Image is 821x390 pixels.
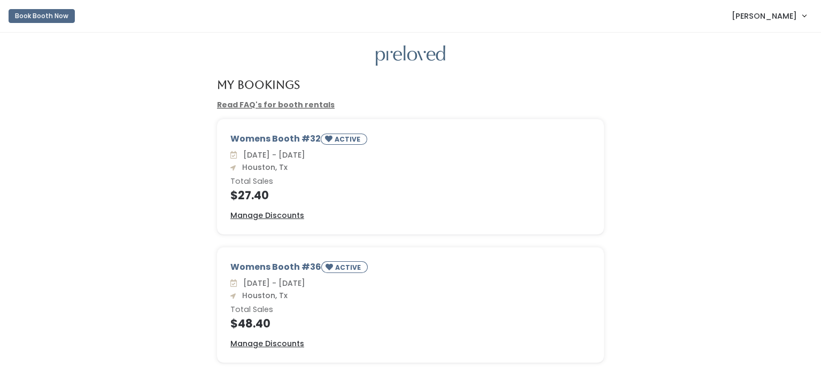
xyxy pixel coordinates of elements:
[335,135,362,144] small: ACTIVE
[9,9,75,23] button: Book Booth Now
[239,150,305,160] span: [DATE] - [DATE]
[217,99,335,110] a: Read FAQ's for booth rentals
[230,306,591,314] h6: Total Sales
[230,132,591,149] div: Womens Booth #32
[376,45,445,66] img: preloved logo
[230,317,591,330] h4: $48.40
[230,261,591,277] div: Womens Booth #36
[230,177,591,186] h6: Total Sales
[732,10,797,22] span: [PERSON_NAME]
[239,278,305,288] span: [DATE] - [DATE]
[238,162,288,173] span: Houston, Tx
[9,4,75,28] a: Book Booth Now
[217,79,300,91] h4: My Bookings
[238,290,288,301] span: Houston, Tx
[230,189,591,201] h4: $27.40
[335,263,363,272] small: ACTIVE
[230,210,304,221] a: Manage Discounts
[230,338,304,349] a: Manage Discounts
[721,4,817,27] a: [PERSON_NAME]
